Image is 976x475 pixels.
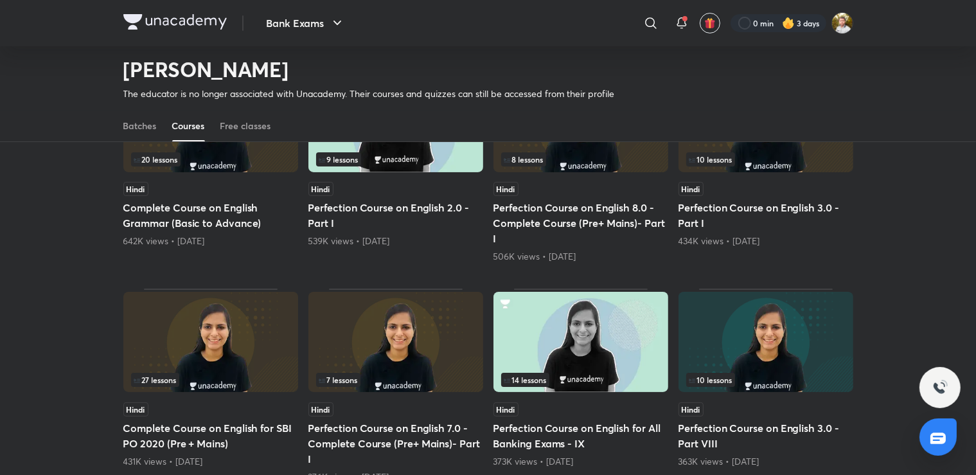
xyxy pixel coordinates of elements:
div: 431K views • 5 years ago [123,455,298,468]
p: The educator is no longer associated with Unacademy. Their courses and quizzes can still be acces... [123,87,615,100]
img: Avirup Das [831,12,853,34]
div: left [501,373,661,387]
div: infocontainer [131,152,290,166]
span: 20 lessons [134,156,178,163]
h5: Complete Course on English for SBI PO 2020 (Pre + Mains) [123,420,298,451]
div: Courses [172,120,205,132]
h5: Perfection Course on English for All Banking Exams - IX [493,420,668,451]
button: avatar [700,13,720,33]
div: Perfection Course on English 3.0 - Part I [679,69,853,263]
div: 363K views • 2 years ago [679,455,853,468]
h5: Perfection Course on English 8.0 - Complete Course (Pre+ Mains)- Part I [493,200,668,246]
div: 539K views • 3 years ago [308,235,483,247]
div: infocontainer [686,152,846,166]
div: 434K views • 3 years ago [679,235,853,247]
div: left [686,373,846,387]
img: Thumbnail [123,292,298,392]
span: 8 lessons [504,156,544,163]
a: Batches [123,111,157,141]
h5: Perfection Course on English 2.0 - Part I [308,200,483,231]
span: Hindi [123,182,148,196]
span: Hindi [308,182,333,196]
h5: Perfection Course on English 3.0 - Part VIII [679,420,853,451]
span: 10 lessons [689,156,732,163]
img: Thumbnail [679,292,853,392]
div: infosection [686,152,846,166]
img: Thumbnail [493,292,668,392]
div: Batches [123,120,157,132]
span: 7 lessons [319,376,358,384]
span: Hindi [493,402,519,417]
div: Perfection Course on English 2.0 - Part I [308,69,483,263]
div: 373K views • 4 years ago [493,455,668,468]
a: Company Logo [123,14,227,33]
div: infosection [501,152,661,166]
a: Free classes [220,111,271,141]
div: infosection [316,373,475,387]
h2: [PERSON_NAME] [123,57,615,82]
button: Bank Exams [259,10,353,36]
div: infocontainer [316,373,475,387]
div: 506K views • 2 years ago [493,250,668,263]
div: left [131,152,290,166]
span: Hindi [308,402,333,417]
div: infosection [316,152,475,166]
span: Hindi [679,182,704,196]
span: 9 lessons [319,156,359,163]
div: infosection [131,152,290,166]
div: infosection [131,373,290,387]
div: infocontainer [686,373,846,387]
div: infocontainer [501,152,661,166]
span: Hindi [493,182,519,196]
img: Company Logo [123,14,227,30]
span: 10 lessons [689,376,732,384]
span: Hindi [679,402,704,417]
h5: Perfection Course on English 7.0 - Complete Course (Pre+ Mains)- Part I [308,420,483,467]
a: Courses [172,111,205,141]
span: 14 lessons [504,376,547,384]
div: left [686,152,846,166]
div: left [316,152,475,166]
div: 642K views • 5 years ago [123,235,298,247]
div: left [316,373,475,387]
div: infocontainer [131,373,290,387]
div: Perfection Course on English 8.0 - Complete Course (Pre+ Mains)- Part I [493,69,668,263]
img: avatar [704,17,716,29]
h5: Perfection Course on English 3.0 - Part I [679,200,853,231]
span: 27 lessons [134,376,177,384]
div: Complete Course on English Grammar (Basic to Advance) [123,69,298,263]
div: infosection [501,373,661,387]
img: Thumbnail [308,292,483,392]
div: infocontainer [501,373,661,387]
img: streak [782,17,795,30]
div: left [131,373,290,387]
img: ttu [932,380,948,395]
div: left [501,152,661,166]
div: infocontainer [316,152,475,166]
h5: Complete Course on English Grammar (Basic to Advance) [123,200,298,231]
div: infosection [686,373,846,387]
div: Free classes [220,120,271,132]
span: Hindi [123,402,148,417]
